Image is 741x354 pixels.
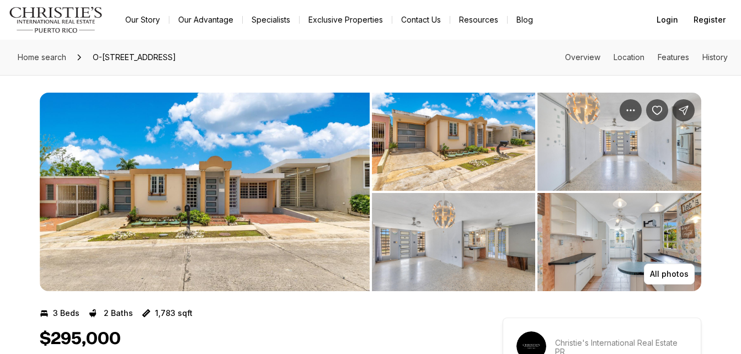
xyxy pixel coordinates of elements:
[9,7,103,33] img: logo
[392,12,450,28] button: Contact Us
[40,93,370,291] button: View image gallery
[88,49,180,66] span: O-[STREET_ADDRESS]
[243,12,299,28] a: Specialists
[40,329,121,350] h1: $295,000
[687,9,732,31] button: Register
[650,9,685,31] button: Login
[644,264,695,285] button: All photos
[658,52,689,62] a: Skip to: Features
[372,93,702,291] li: 2 of 5
[104,309,133,318] p: 2 Baths
[537,93,701,191] button: View image gallery
[657,15,678,24] span: Login
[155,309,193,318] p: 1,783 sqft
[694,15,726,24] span: Register
[650,270,689,278] p: All photos
[565,52,600,62] a: Skip to: Overview
[508,12,542,28] a: Blog
[53,309,79,318] p: 3 Beds
[300,12,392,28] a: Exclusive Properties
[372,93,536,191] button: View image gallery
[450,12,507,28] a: Resources
[565,53,728,62] nav: Page section menu
[40,93,370,291] li: 1 of 5
[116,12,169,28] a: Our Story
[13,49,71,66] a: Home search
[40,93,701,291] div: Listing Photos
[646,99,668,121] button: Save Property: O-11 CALLE FLAMBOYÁN
[537,193,701,291] button: View image gallery
[18,52,66,62] span: Home search
[620,99,642,121] button: Property options
[169,12,242,28] a: Our Advantage
[614,52,644,62] a: Skip to: Location
[372,193,536,291] button: View image gallery
[702,52,728,62] a: Skip to: History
